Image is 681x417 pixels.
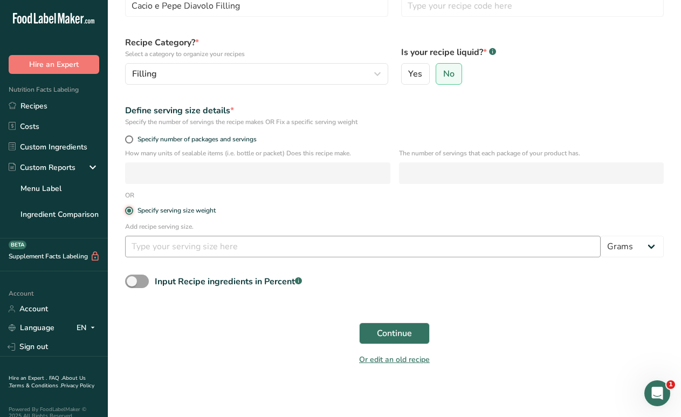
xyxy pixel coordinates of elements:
a: Language [9,318,54,337]
p: The number of servings that each package of your product has. [399,148,664,158]
button: Filling [125,63,388,85]
p: How many units of sealable items (i.e. bottle or packet) Does this recipe make. [125,148,390,158]
iframe: Intercom live chat [644,380,670,406]
a: Or edit an old recipe [359,354,430,365]
span: Yes [408,69,422,79]
div: Specify the number of servings the recipe makes OR Fix a specific serving weight [125,117,664,127]
div: Specify serving size weight [137,207,216,215]
div: Custom Reports [9,162,75,173]
a: Terms & Conditions . [9,382,61,389]
span: No [443,69,455,79]
p: Add recipe serving size. [125,222,664,231]
a: FAQ . [49,374,62,382]
span: 1 [666,380,675,389]
a: Privacy Policy [61,382,94,389]
label: Recipe Category? [125,36,388,59]
a: About Us . [9,374,86,389]
span: Specify number of packages and servings [133,135,257,143]
button: Hire an Expert [9,55,99,74]
p: Select a category to organize your recipes [125,49,388,59]
div: BETA [9,241,26,249]
div: Input Recipe ingredients in Percent [155,275,302,288]
div: Define serving size details [125,104,664,117]
button: Continue [359,323,430,344]
span: Continue [377,327,412,340]
div: OR [119,190,141,200]
a: Hire an Expert . [9,374,47,382]
div: EN [77,322,99,334]
input: Type your serving size here [125,236,601,257]
span: Filling [132,67,157,80]
label: Is your recipe liquid? [401,46,664,59]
